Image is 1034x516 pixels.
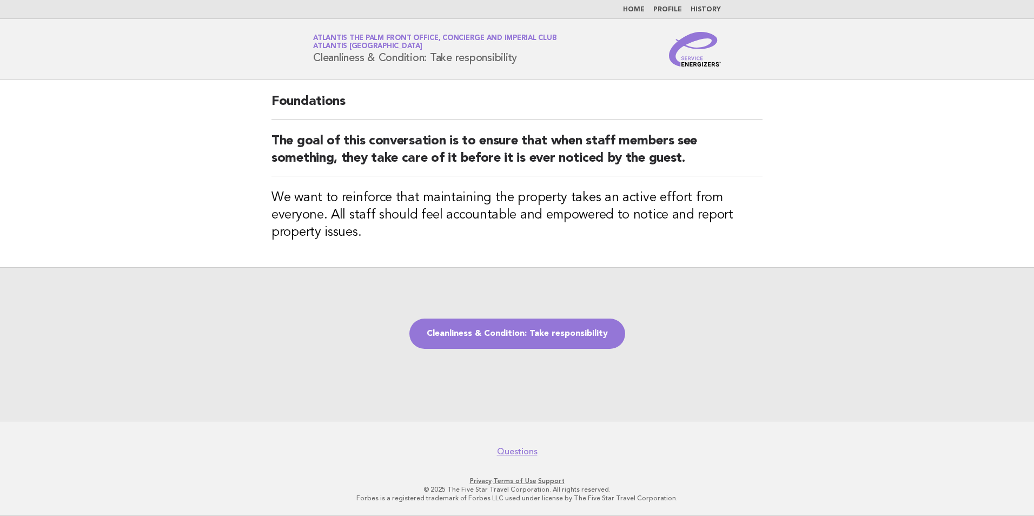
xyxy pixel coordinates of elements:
[538,477,565,485] a: Support
[186,477,848,485] p: · ·
[313,35,556,63] h1: Cleanliness & Condition: Take responsibility
[623,6,645,13] a: Home
[313,35,556,50] a: Atlantis The Palm Front Office, Concierge and Imperial ClubAtlantis [GEOGRAPHIC_DATA]
[313,43,422,50] span: Atlantis [GEOGRAPHIC_DATA]
[493,477,536,485] a: Terms of Use
[497,446,538,457] a: Questions
[186,485,848,494] p: © 2025 The Five Star Travel Corporation. All rights reserved.
[271,189,763,241] h3: We want to reinforce that maintaining the property takes an active effort from everyone. All staf...
[271,133,763,176] h2: The goal of this conversation is to ensure that when staff members see something, they take care ...
[186,494,848,502] p: Forbes is a registered trademark of Forbes LLC used under license by The Five Star Travel Corpora...
[271,93,763,120] h2: Foundations
[409,319,625,349] a: Cleanliness & Condition: Take responsibility
[653,6,682,13] a: Profile
[691,6,721,13] a: History
[669,32,721,67] img: Service Energizers
[470,477,492,485] a: Privacy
